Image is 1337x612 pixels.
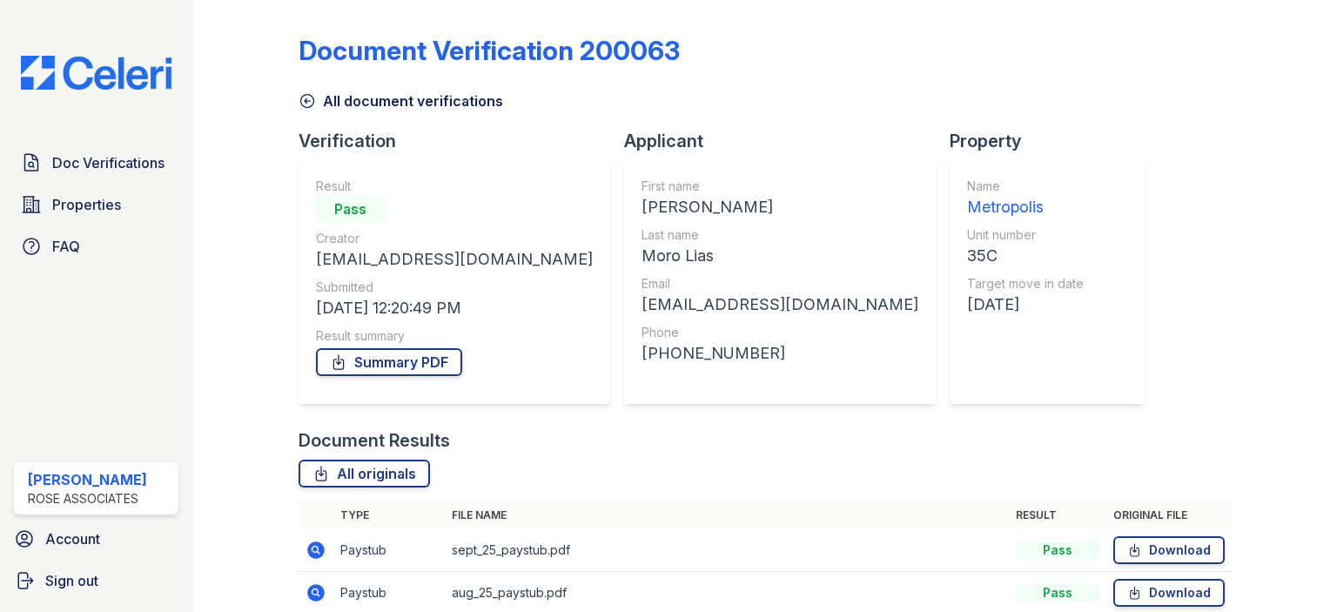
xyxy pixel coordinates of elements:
div: [PHONE_NUMBER] [642,341,918,366]
a: Download [1113,579,1225,607]
span: Account [45,528,100,549]
th: Original file [1106,501,1232,529]
div: Rose Associates [28,490,147,508]
span: Properties [52,194,121,215]
th: Result [1009,501,1106,529]
span: Sign out [45,570,98,591]
a: All originals [299,460,430,488]
div: Document Verification 200063 [299,35,680,66]
div: [EMAIL_ADDRESS][DOMAIN_NAME] [316,247,593,272]
div: Pass [1016,541,1099,559]
div: Creator [316,230,593,247]
a: Properties [14,187,178,222]
div: [PERSON_NAME] [28,469,147,490]
div: 35C [967,244,1084,268]
div: [EMAIL_ADDRESS][DOMAIN_NAME] [642,293,918,317]
img: CE_Logo_Blue-a8612792a0a2168367f1c8372b55b34899dd931a85d93a1a3d3e32e68fde9ad4.png [7,56,185,90]
div: [PERSON_NAME] [642,195,918,219]
div: [DATE] [967,293,1084,317]
div: Last name [642,226,918,244]
a: FAQ [14,229,178,264]
a: All document verifications [299,91,503,111]
div: Verification [299,129,624,153]
div: Result [316,178,593,195]
span: Doc Verifications [52,152,165,173]
div: Property [950,129,1159,153]
a: Name Metropolis [967,178,1084,219]
div: Phone [642,324,918,341]
div: Moro Lias [642,244,918,268]
div: Unit number [967,226,1084,244]
div: Target move in date [967,275,1084,293]
div: First name [642,178,918,195]
td: Paystub [333,529,445,572]
div: Document Results [299,428,450,453]
td: sept_25_paystub.pdf [445,529,1009,572]
div: Email [642,275,918,293]
div: [DATE] 12:20:49 PM [316,296,593,320]
a: Download [1113,536,1225,564]
a: Account [7,521,185,556]
div: Result summary [316,327,593,345]
a: Summary PDF [316,348,462,376]
div: Applicant [624,129,950,153]
th: Type [333,501,445,529]
a: Sign out [7,563,185,598]
span: FAQ [52,236,80,257]
div: Name [967,178,1084,195]
div: Pass [1016,584,1099,602]
th: File name [445,501,1009,529]
div: Pass [316,195,386,223]
div: Submitted [316,279,593,296]
a: Doc Verifications [14,145,178,180]
div: Metropolis [967,195,1084,219]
